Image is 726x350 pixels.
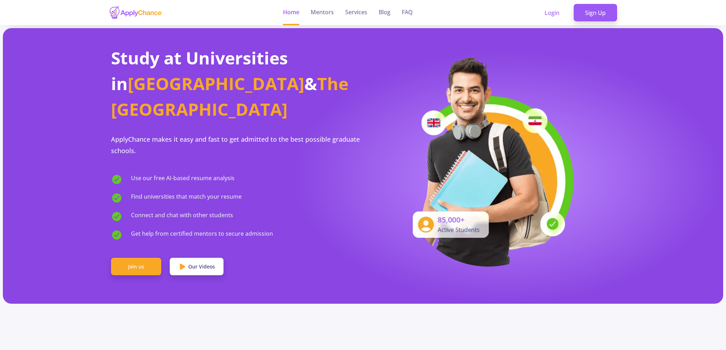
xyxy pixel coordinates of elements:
[188,263,215,270] span: Our Videos
[170,258,223,276] a: Our Videos
[131,174,235,185] span: Use our free AI-based resume analysis
[111,135,360,155] span: ApplyChance makes it easy and fast to get admitted to the best possible graduate schools.
[131,229,273,241] span: Get help from certified mentors to secure admission
[574,4,617,22] a: Sign Up
[109,6,162,20] img: applychance logo
[402,54,576,267] img: applicant
[533,4,571,22] a: Login
[111,46,288,95] span: Study at Universities in
[111,258,161,276] a: Join us
[131,192,242,204] span: Find universities that match your resume
[304,72,317,95] span: &
[131,211,233,222] span: Connect and chat with other students
[128,72,304,95] span: [GEOGRAPHIC_DATA]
